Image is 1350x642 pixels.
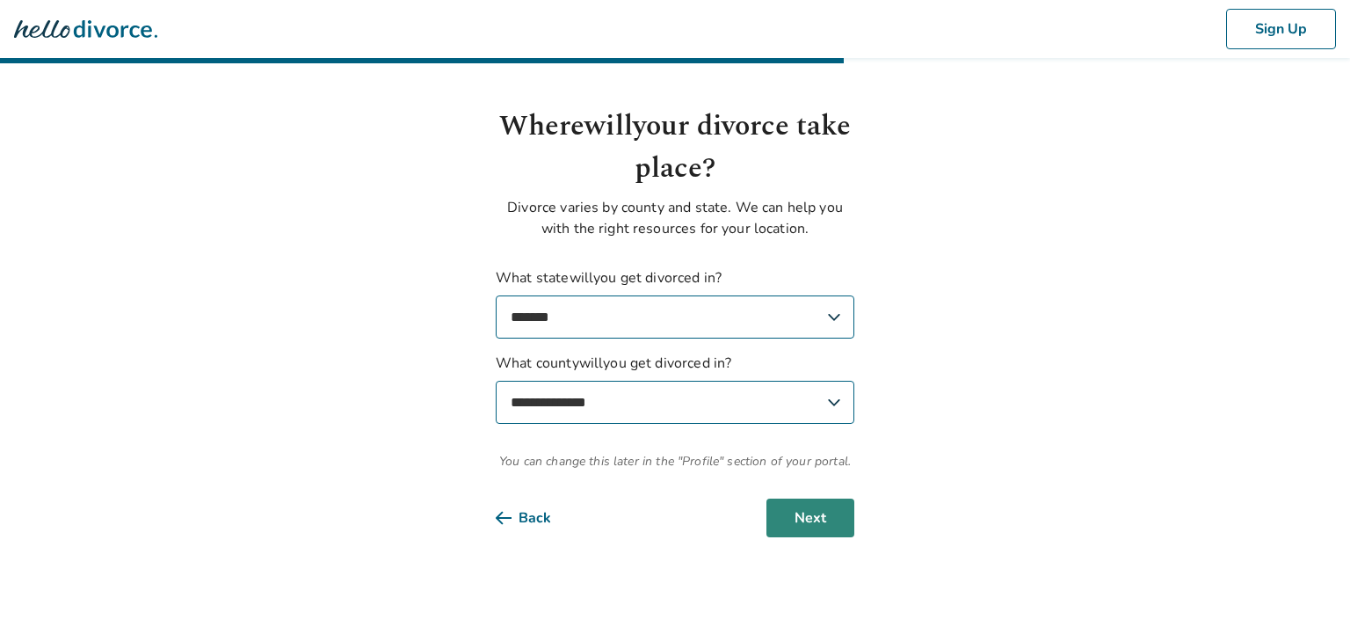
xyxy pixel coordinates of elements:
[496,295,854,339] select: What statewillyou get divorced in?
[1262,558,1350,642] iframe: Chat Widget
[766,499,854,537] button: Next
[1226,9,1336,49] button: Sign Up
[496,381,854,424] select: What countywillyou get divorced in?
[496,499,579,537] button: Back
[496,197,854,239] p: Divorce varies by county and state. We can help you with the right resources for your location.
[496,353,854,424] label: What county will you get divorced in?
[496,106,854,190] h1: Where will your divorce take place?
[496,452,854,471] span: You can change this later in the "Profile" section of your portal.
[496,267,854,339] label: What state will you get divorced in?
